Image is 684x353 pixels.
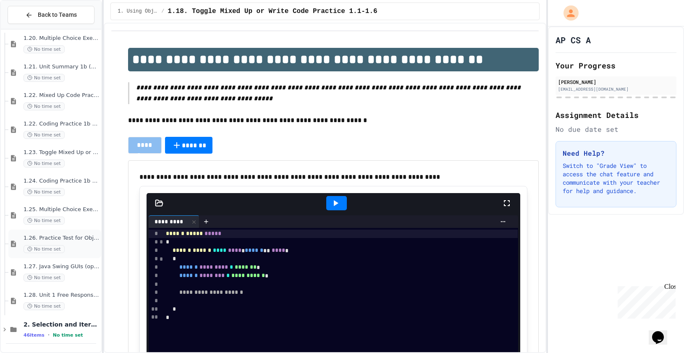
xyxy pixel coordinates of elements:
[24,35,100,42] span: 1.20. Multiple Choice Exercises for Unit 1a (1.1-1.6)
[38,10,77,19] span: Back to Teams
[24,263,100,270] span: 1.27. Java Swing GUIs (optional)
[24,217,65,225] span: No time set
[563,162,669,195] p: Switch to "Grade View" to access the chat feature and communicate with your teacher for help and ...
[558,78,674,86] div: [PERSON_NAME]
[649,319,676,345] iframe: chat widget
[24,102,65,110] span: No time set
[24,245,65,253] span: No time set
[556,124,676,134] div: No due date set
[24,45,65,53] span: No time set
[555,3,581,23] div: My Account
[48,332,50,338] span: •
[556,34,591,46] h1: AP CS A
[24,292,100,299] span: 1.28. Unit 1 Free Response Question (FRQ) Practice
[563,148,669,158] h3: Need Help?
[24,332,45,338] span: 46 items
[24,235,100,242] span: 1.26. Practice Test for Objects (1.12-1.14)
[8,6,94,24] button: Back to Teams
[118,8,158,15] span: 1. Using Objects and Methods
[24,206,100,213] span: 1.25. Multiple Choice Exercises for Unit 1b (1.9-1.15)
[24,160,65,167] span: No time set
[24,321,100,328] span: 2. Selection and Iteration
[24,178,100,185] span: 1.24. Coding Practice 1b (1.7-1.15)
[556,60,676,71] h2: Your Progress
[24,302,65,310] span: No time set
[168,6,377,16] span: 1.18. Toggle Mixed Up or Write Code Practice 1.1-1.6
[24,274,65,282] span: No time set
[24,120,100,128] span: 1.22. Coding Practice 1b (1.7-1.15)
[558,86,674,92] div: [EMAIL_ADDRESS][DOMAIN_NAME]
[614,283,676,319] iframe: chat widget
[24,131,65,139] span: No time set
[24,188,65,196] span: No time set
[24,74,65,82] span: No time set
[161,8,164,15] span: /
[24,92,100,99] span: 1.22. Mixed Up Code Practice 1b (1.7-1.15)
[53,332,83,338] span: No time set
[556,109,676,121] h2: Assignment Details
[3,3,58,53] div: Chat with us now!Close
[24,149,100,156] span: 1.23. Toggle Mixed Up or Write Code Practice 1b (1.7-1.15)
[24,63,100,71] span: 1.21. Unit Summary 1b (1.7-1.15)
